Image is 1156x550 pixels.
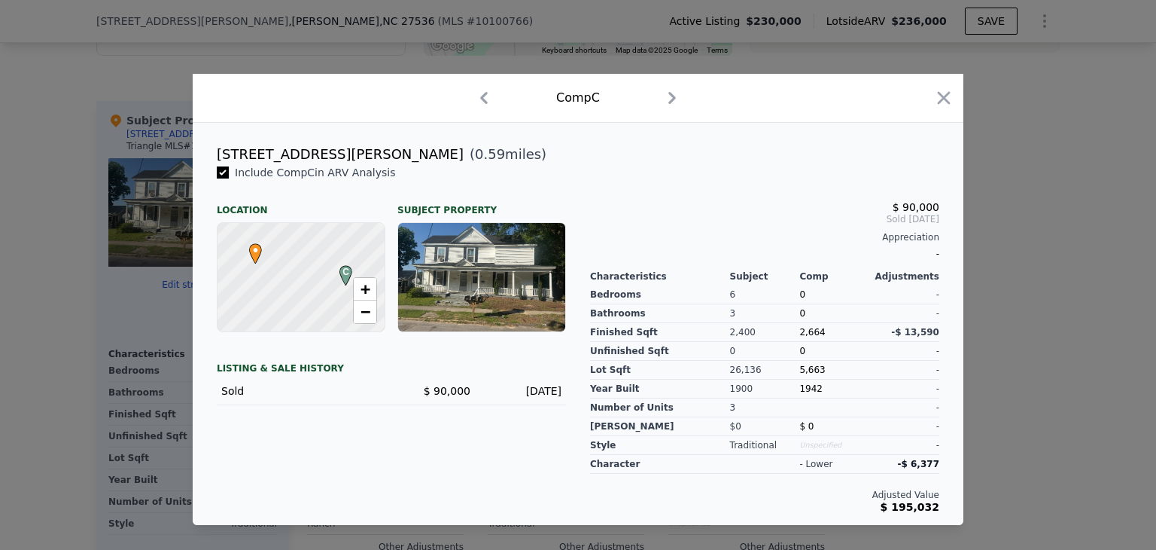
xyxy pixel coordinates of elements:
span: 0 [799,346,805,356]
span: 0 [799,289,805,300]
span: $ 90,000 [893,201,939,213]
span: Sold [DATE] [590,213,939,225]
div: Finished Sqft [590,323,730,342]
div: Characteristics [590,270,730,283]
div: - [869,417,939,436]
div: Style [590,436,730,455]
div: Lot Sqft [590,361,730,380]
div: 1942 [799,380,869,399]
div: - lower [799,458,832,470]
span: $ 195,032 [881,501,939,513]
span: − [360,302,370,321]
span: 2,664 [799,327,825,338]
div: 0 [730,342,800,361]
div: 3 [730,304,800,323]
div: - [869,399,939,417]
span: C [336,265,356,279]
div: LISTING & SALE HISTORY [217,362,566,377]
div: Adjustments [869,270,939,283]
span: ( miles) [464,144,546,165]
div: 1900 [730,380,800,399]
div: Subject Property [397,192,566,216]
div: Location [217,192,385,216]
div: [PERSON_NAME] [590,417,730,436]
span: • [245,239,266,261]
div: - [869,342,939,361]
div: - [869,380,939,399]
div: 2,400 [730,323,800,342]
div: Year Built [590,380,730,399]
a: Zoom out [354,301,376,323]
a: Zoom in [354,278,376,301]
div: Bathrooms [590,304,730,323]
span: $ 0 [799,421,814,432]
div: character [590,455,730,474]
div: 0 [799,304,869,323]
div: Comp C [556,89,600,107]
div: Subject [730,270,800,283]
div: - [869,436,939,455]
span: + [360,280,370,298]
span: Include Comp C in ARV Analysis [229,167,402,179]
div: Unspecified [799,436,869,455]
div: Appreciation [590,231,939,243]
div: $0 [730,417,800,436]
span: 0.59 [475,146,505,162]
div: [STREET_ADDRESS][PERSON_NAME] [217,144,464,165]
div: - [869,304,939,323]
div: 6 [730,286,800,304]
div: Sold [221,383,379,399]
div: Traditional [730,436,800,455]
div: • [245,243,254,252]
span: $ 90,000 [424,385,470,397]
div: Adjusted Value [590,489,939,501]
span: -$ 13,590 [891,327,939,338]
div: [DATE] [482,383,561,399]
div: Comp [799,270,869,283]
div: 3 [730,399,800,417]
div: Unfinished Sqft [590,342,730,361]
div: - [869,361,939,380]
div: - [590,243,939,264]
div: Bedrooms [590,286,730,304]
span: 5,663 [799,365,825,375]
div: - [869,286,939,304]
div: 26,136 [730,361,800,380]
div: C [336,265,345,274]
div: Number of Units [590,399,730,417]
span: -$ 6,377 [898,459,939,469]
